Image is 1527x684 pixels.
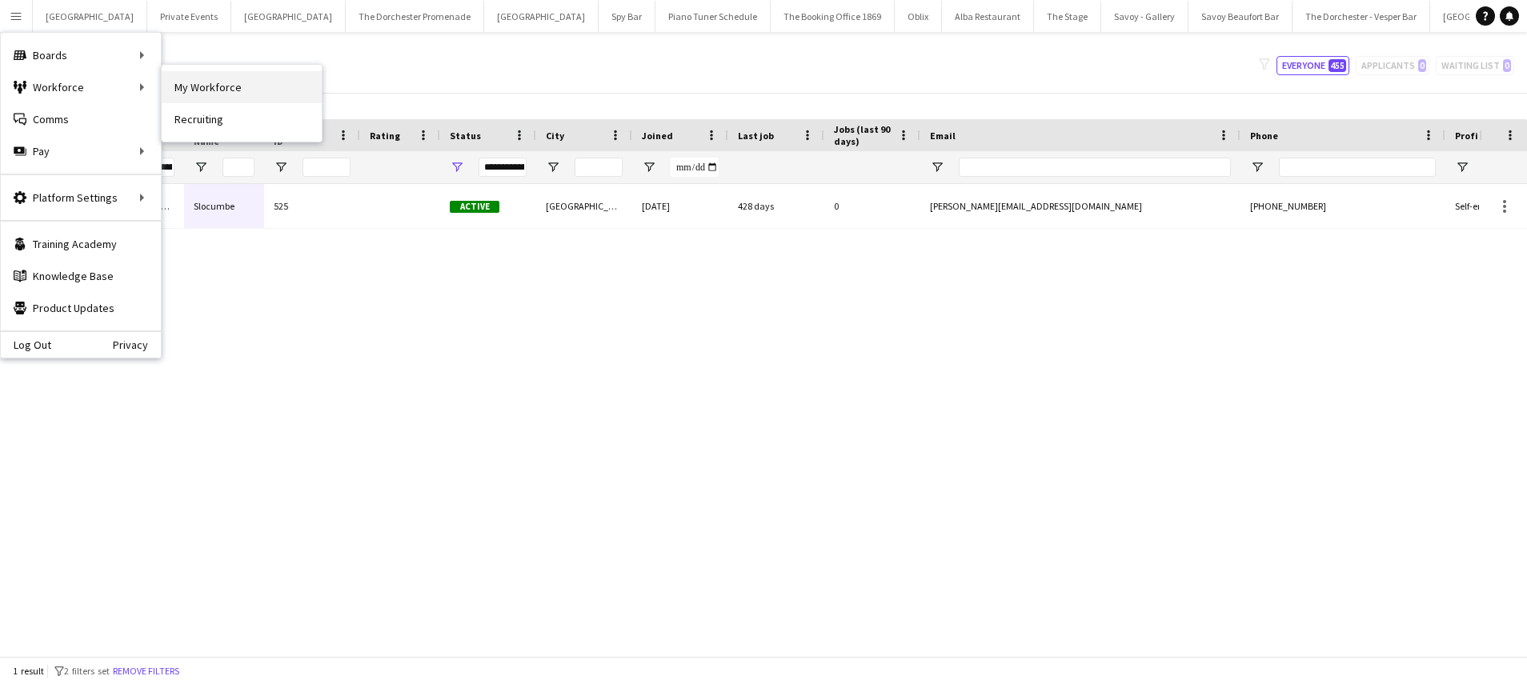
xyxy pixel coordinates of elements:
[222,158,254,177] input: Last Name Filter Input
[959,158,1231,177] input: Email Filter Input
[546,130,564,142] span: City
[162,71,322,103] a: My Workforce
[1293,1,1430,32] button: The Dorchester - Vesper Bar
[536,184,632,228] div: [GEOGRAPHIC_DATA]
[771,1,895,32] button: The Booking Office 1869
[671,158,719,177] input: Joined Filter Input
[1,71,161,103] div: Workforce
[1,292,161,324] a: Product Updates
[450,130,481,142] span: Status
[264,184,360,228] div: 525
[1,228,161,260] a: Training Academy
[484,1,599,32] button: [GEOGRAPHIC_DATA]
[1,135,161,167] div: Pay
[184,184,264,228] div: Slocumbe
[642,160,656,174] button: Open Filter Menu
[450,160,464,174] button: Open Filter Menu
[1188,1,1293,32] button: Savoy Beaufort Bar
[1,39,161,71] div: Boards
[110,662,182,680] button: Remove filters
[1,338,51,351] a: Log Out
[1455,160,1469,174] button: Open Filter Menu
[942,1,1034,32] button: Alba Restaurant
[575,158,623,177] input: City Filter Input
[303,158,351,177] input: Workforce ID Filter Input
[728,184,824,228] div: 428 days
[194,160,208,174] button: Open Filter Menu
[113,338,161,351] a: Privacy
[1,182,161,214] div: Platform Settings
[33,1,147,32] button: [GEOGRAPHIC_DATA]
[274,160,288,174] button: Open Filter Menu
[642,130,673,142] span: Joined
[655,1,771,32] button: Piano Tuner Schedule
[824,184,920,228] div: 0
[1455,130,1487,142] span: Profile
[231,1,346,32] button: [GEOGRAPHIC_DATA]
[64,665,110,677] span: 2 filters set
[738,130,774,142] span: Last job
[162,103,322,135] a: Recruiting
[1277,56,1349,75] button: Everyone455
[1279,158,1436,177] input: Phone Filter Input
[599,1,655,32] button: Spy Bar
[1240,184,1445,228] div: [PHONE_NUMBER]
[930,130,956,142] span: Email
[1034,1,1101,32] button: The Stage
[1101,1,1188,32] button: Savoy - Gallery
[920,184,1240,228] div: [PERSON_NAME][EMAIL_ADDRESS][DOMAIN_NAME]
[632,184,728,228] div: [DATE]
[1,260,161,292] a: Knowledge Base
[1,103,161,135] a: Comms
[546,160,560,174] button: Open Filter Menu
[895,1,942,32] button: Oblix
[450,201,499,213] span: Active
[1250,160,1264,174] button: Open Filter Menu
[1329,59,1346,72] span: 455
[834,123,892,147] span: Jobs (last 90 days)
[930,160,944,174] button: Open Filter Menu
[147,1,231,32] button: Private Events
[1250,130,1278,142] span: Phone
[346,1,484,32] button: The Dorchester Promenade
[370,130,400,142] span: Rating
